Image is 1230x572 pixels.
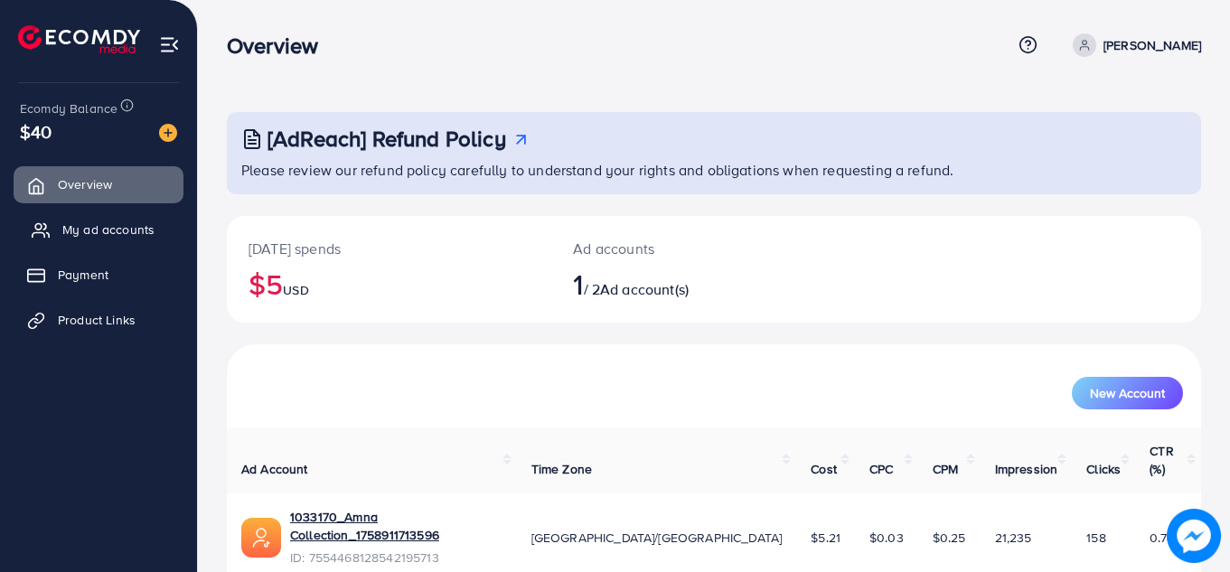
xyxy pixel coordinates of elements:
[933,529,966,547] span: $0.25
[531,529,783,547] span: [GEOGRAPHIC_DATA]/[GEOGRAPHIC_DATA]
[290,508,502,545] a: 1033170_Amna Collection_1758911713596
[58,311,136,329] span: Product Links
[1103,34,1201,56] p: [PERSON_NAME]
[14,302,183,338] a: Product Links
[283,281,308,299] span: USD
[159,34,180,55] img: menu
[1150,529,1174,547] span: 0.74
[249,267,530,301] h2: $5
[14,211,183,248] a: My ad accounts
[1072,377,1183,409] button: New Account
[58,266,108,284] span: Payment
[600,279,689,299] span: Ad account(s)
[159,124,177,142] img: image
[268,126,506,152] h3: [AdReach] Refund Policy
[241,518,281,558] img: ic-ads-acc.e4c84228.svg
[249,238,530,259] p: [DATE] spends
[241,159,1190,181] p: Please review our refund policy carefully to understand your rights and obligations when requesti...
[573,267,774,301] h2: / 2
[18,25,140,53] img: logo
[58,175,112,193] span: Overview
[14,257,183,293] a: Payment
[1066,33,1201,57] a: [PERSON_NAME]
[1167,509,1221,563] img: image
[869,460,893,478] span: CPC
[1090,387,1165,399] span: New Account
[995,529,1032,547] span: 21,235
[1086,529,1105,547] span: 158
[241,460,308,478] span: Ad Account
[20,99,117,117] span: Ecomdy Balance
[811,460,837,478] span: Cost
[62,220,155,239] span: My ad accounts
[933,460,958,478] span: CPM
[531,460,592,478] span: Time Zone
[811,529,840,547] span: $5.21
[573,238,774,259] p: Ad accounts
[227,33,333,59] h3: Overview
[573,263,583,305] span: 1
[995,460,1058,478] span: Impression
[290,549,502,567] span: ID: 7554468128542195713
[20,118,52,145] span: $40
[869,529,904,547] span: $0.03
[1150,442,1173,478] span: CTR (%)
[14,166,183,202] a: Overview
[1086,460,1121,478] span: Clicks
